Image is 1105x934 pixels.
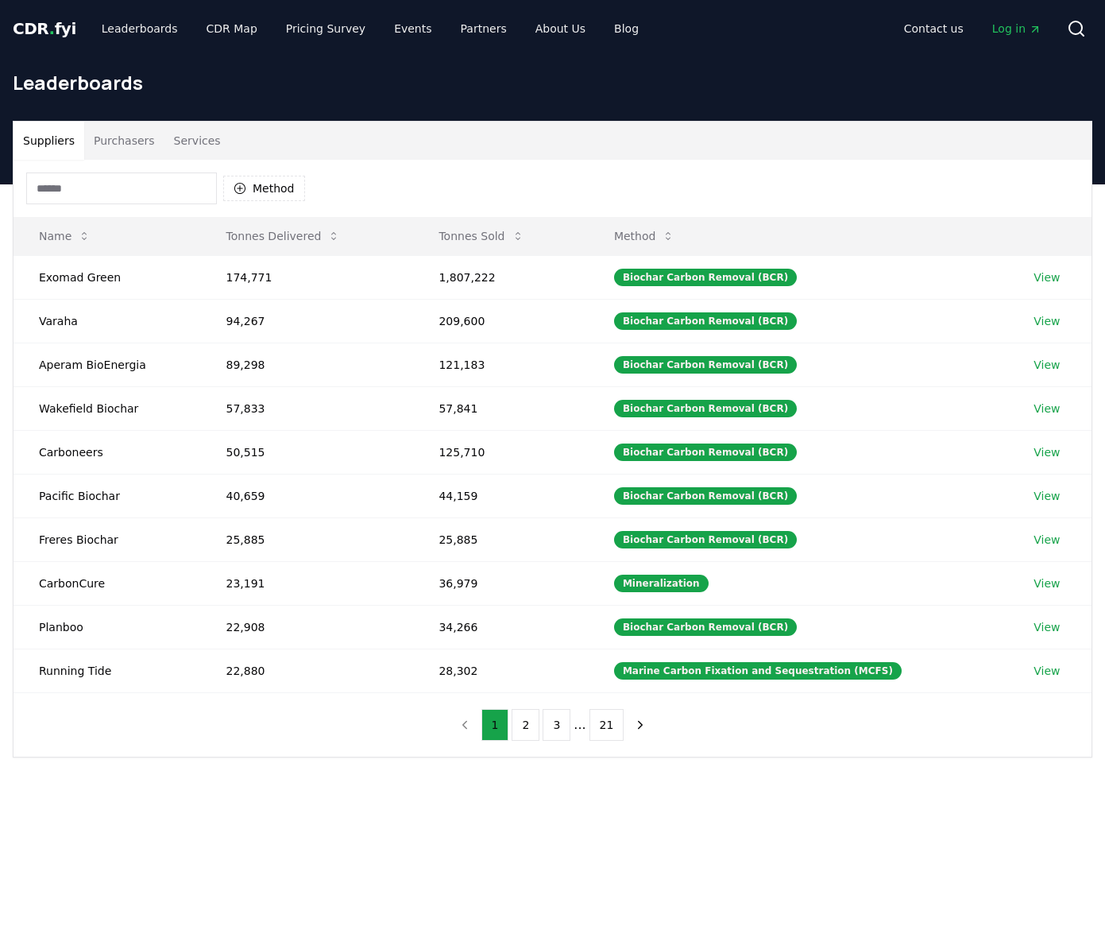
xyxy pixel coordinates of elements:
a: View [1034,663,1060,679]
a: View [1034,269,1060,285]
div: Marine Carbon Fixation and Sequestration (MCFS) [614,662,902,680]
button: 1 [481,709,509,741]
nav: Main [89,14,651,43]
div: Biochar Carbon Removal (BCR) [614,400,797,417]
td: Aperam BioEnergia [14,343,201,386]
button: Purchasers [84,122,164,160]
div: Biochar Carbon Removal (BCR) [614,487,797,505]
td: Exomad Green [14,255,201,299]
button: Services [164,122,230,160]
td: 174,771 [201,255,414,299]
td: 25,885 [413,517,588,561]
li: ... [574,715,585,734]
td: Wakefield Biochar [14,386,201,430]
a: CDR.fyi [13,17,76,40]
td: 23,191 [201,561,414,605]
td: Freres Biochar [14,517,201,561]
button: Tonnes Sold [426,220,536,252]
td: 44,159 [413,474,588,517]
a: Blog [601,14,651,43]
td: 25,885 [201,517,414,561]
a: About Us [523,14,598,43]
button: Name [26,220,103,252]
button: 2 [512,709,539,741]
a: Events [381,14,444,43]
div: Biochar Carbon Removal (BCR) [614,531,797,548]
a: View [1034,357,1060,373]
span: . [49,19,55,38]
button: Method [601,220,688,252]
nav: Main [891,14,1054,43]
td: 50,515 [201,430,414,474]
td: 22,880 [201,649,414,692]
button: 21 [589,709,624,741]
a: Leaderboards [89,14,191,43]
a: View [1034,619,1060,635]
td: Running Tide [14,649,201,692]
button: Tonnes Delivered [214,220,354,252]
div: Biochar Carbon Removal (BCR) [614,618,797,636]
td: 57,833 [201,386,414,430]
td: 22,908 [201,605,414,649]
td: 36,979 [413,561,588,605]
td: 28,302 [413,649,588,692]
a: View [1034,313,1060,329]
a: View [1034,532,1060,548]
td: 125,710 [413,430,588,474]
a: Partners [448,14,520,43]
button: 3 [543,709,570,741]
span: CDR fyi [13,19,76,38]
a: Contact us [891,14,976,43]
div: Biochar Carbon Removal (BCR) [614,269,797,286]
a: CDR Map [194,14,270,43]
td: Planboo [14,605,201,649]
a: View [1034,576,1060,591]
a: Pricing Survey [273,14,378,43]
a: View [1034,401,1060,417]
div: Biochar Carbon Removal (BCR) [614,312,797,330]
a: View [1034,488,1060,504]
h1: Leaderboards [13,70,1092,95]
div: Mineralization [614,575,709,592]
div: Biochar Carbon Removal (BCR) [614,356,797,374]
span: Log in [992,21,1041,37]
td: Pacific Biochar [14,474,201,517]
td: 40,659 [201,474,414,517]
td: 57,841 [413,386,588,430]
td: 89,298 [201,343,414,386]
button: Method [223,176,305,201]
td: 121,183 [413,343,588,386]
button: Suppliers [14,122,84,160]
td: Carboneers [14,430,201,474]
a: Log in [979,14,1054,43]
td: CarbonCure [14,561,201,605]
td: 1,807,222 [413,255,588,299]
a: View [1034,444,1060,460]
td: Varaha [14,299,201,343]
td: 94,267 [201,299,414,343]
button: next page [627,709,654,741]
td: 34,266 [413,605,588,649]
div: Biochar Carbon Removal (BCR) [614,444,797,461]
td: 209,600 [413,299,588,343]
